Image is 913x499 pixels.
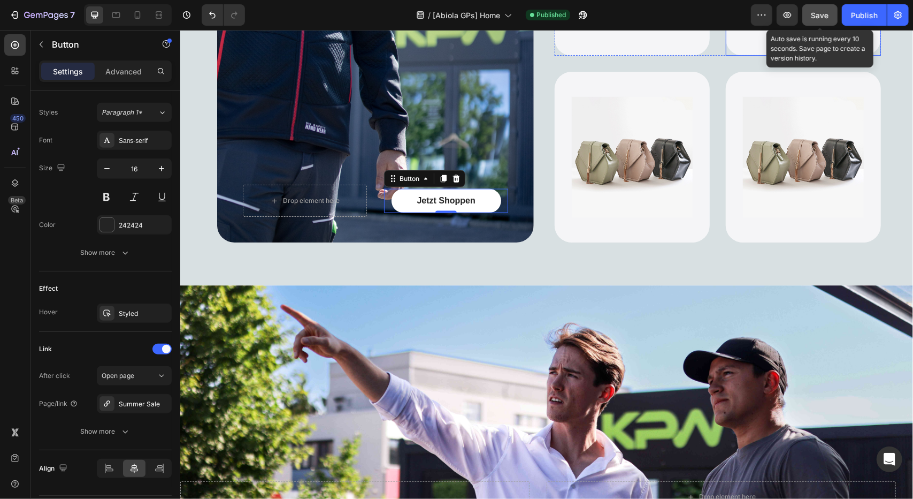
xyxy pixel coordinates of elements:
[374,42,530,213] div: Background Image
[428,10,431,21] span: /
[811,11,829,20] span: Save
[237,165,295,177] p: Jetzt Shoppen
[39,135,52,145] div: Font
[877,447,902,472] div: Open Intercom Messenger
[39,307,58,317] div: Hover
[217,144,241,154] div: Button
[4,4,80,26] button: 7
[70,9,75,21] p: 7
[119,399,169,409] div: Summer Sale
[10,114,26,123] div: 450
[119,136,169,146] div: Sans-serif
[180,30,913,499] iframe: Design area
[39,108,58,117] div: Styles
[851,10,878,21] div: Publish
[563,67,684,188] img: image_demo.jpg
[103,167,159,175] div: Drop element here
[97,366,172,385] button: Open page
[102,372,134,380] span: Open page
[81,247,131,258] div: Show more
[842,4,887,26] button: Publish
[546,42,701,213] div: Background Image
[519,463,576,472] div: Drop element here
[392,67,512,188] img: image_demo.jpg
[39,371,70,381] div: After click
[119,309,169,319] div: Styled
[102,108,142,117] span: Paragraph 1*
[52,38,143,51] p: Button
[202,4,245,26] div: Undo/Redo
[105,66,142,77] p: Advanced
[433,10,500,21] span: [Abiola GPs] Home
[81,426,131,437] div: Show more
[39,220,56,230] div: Color
[39,422,172,441] button: Show more
[802,4,838,26] button: Save
[97,103,172,122] button: Paragraph 1*
[536,10,566,20] span: Published
[39,243,172,262] button: Show more
[39,344,52,354] div: Link
[39,161,67,176] div: Size
[39,462,70,476] div: Align
[53,66,83,77] p: Settings
[211,159,321,183] a: Jetzt Shoppen
[39,284,58,293] div: Effect
[39,399,78,409] div: Page/link
[8,196,26,205] div: Beta
[119,221,169,230] div: 242424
